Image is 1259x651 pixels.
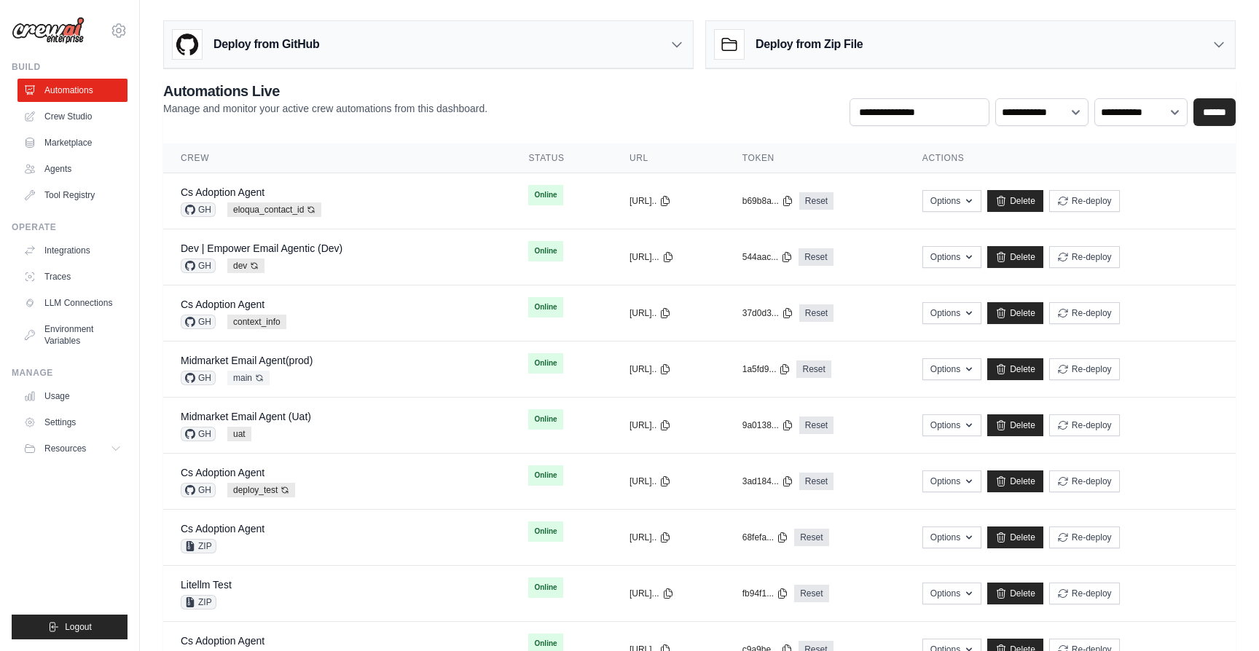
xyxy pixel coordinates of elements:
[528,241,562,261] span: Online
[163,101,487,116] p: Manage and monitor your active crew automations from this dashboard.
[528,297,562,317] span: Online
[1049,470,1120,492] button: Re-deploy
[227,315,286,329] span: context_info
[799,304,834,322] a: Reset
[612,143,725,173] th: URL
[922,583,981,604] button: Options
[227,202,321,217] span: eloqua_contact_id
[181,186,264,198] a: Cs Adoption Agent
[794,529,828,546] a: Reset
[987,526,1043,548] a: Delete
[12,615,128,639] button: Logout
[17,184,128,207] a: Tool Registry
[528,577,562,598] span: Online
[181,315,216,329] span: GH
[181,299,264,310] a: Cs Adoption Agent
[12,221,128,233] div: Operate
[922,246,981,268] button: Options
[12,17,85,44] img: Logo
[922,190,981,212] button: Options
[17,79,128,102] a: Automations
[1049,190,1120,212] button: Re-deploy
[65,621,92,633] span: Logout
[17,291,128,315] a: LLM Connections
[17,157,128,181] a: Agents
[227,427,251,441] span: uat
[987,246,1043,268] a: Delete
[181,242,342,254] a: Dev | Empower Email Agentic (Dev)
[987,583,1043,604] a: Delete
[181,467,264,478] a: Cs Adoption Agent
[528,353,562,374] span: Online
[725,143,905,173] th: Token
[227,259,264,273] span: dev
[922,526,981,548] button: Options
[213,36,319,53] h3: Deploy from GitHub
[12,61,128,73] div: Build
[528,521,562,542] span: Online
[742,419,793,431] button: 9a0138...
[742,532,788,543] button: 68fefa...
[17,437,128,460] button: Resources
[181,635,264,647] a: Cs Adoption Agent
[987,358,1043,380] a: Delete
[1049,526,1120,548] button: Re-deploy
[181,595,216,609] span: ZIP
[163,143,511,173] th: Crew
[742,195,793,207] button: b69b8a...
[163,81,487,101] h2: Automations Live
[173,30,202,59] img: GitHub Logo
[17,239,128,262] a: Integrations
[1049,358,1120,380] button: Re-deploy
[987,302,1043,324] a: Delete
[905,143,1236,173] th: Actions
[511,143,611,173] th: Status
[987,190,1043,212] a: Delete
[181,259,216,273] span: GH
[1049,414,1120,436] button: Re-deploy
[181,539,216,553] span: ZIP
[17,131,128,154] a: Marketplace
[922,470,981,492] button: Options
[227,483,295,497] span: deploy_test
[1049,246,1120,268] button: Re-deploy
[44,443,86,454] span: Resources
[922,358,981,380] button: Options
[227,371,270,385] span: main
[1049,302,1120,324] button: Re-deploy
[528,465,562,486] span: Online
[181,523,264,534] a: Cs Adoption Agent
[181,411,311,422] a: Midmarket Email Agent (Uat)
[987,414,1043,436] a: Delete
[17,384,128,408] a: Usage
[181,427,216,441] span: GH
[17,105,128,128] a: Crew Studio
[742,363,791,375] button: 1a5fd9...
[796,360,831,378] a: Reset
[181,579,232,591] a: Litellm Test
[742,251,793,263] button: 544aac...
[181,202,216,217] span: GH
[799,473,834,490] a: Reset
[17,317,128,352] a: Environment Variables
[181,355,313,366] a: Midmarket Email Agent(prod)
[528,409,562,430] span: Online
[922,414,981,436] button: Options
[742,476,793,487] button: 3ad184...
[742,307,793,319] button: 37d0d3...
[799,417,834,434] a: Reset
[528,185,562,205] span: Online
[17,411,128,434] a: Settings
[922,302,981,324] button: Options
[794,585,828,602] a: Reset
[756,36,863,53] h3: Deploy from Zip File
[799,192,834,210] a: Reset
[12,367,128,379] div: Manage
[17,265,128,288] a: Traces
[799,248,833,266] a: Reset
[1049,583,1120,604] button: Re-deploy
[181,483,216,497] span: GH
[181,371,216,385] span: GH
[987,470,1043,492] a: Delete
[742,588,788,599] button: fb94f1...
